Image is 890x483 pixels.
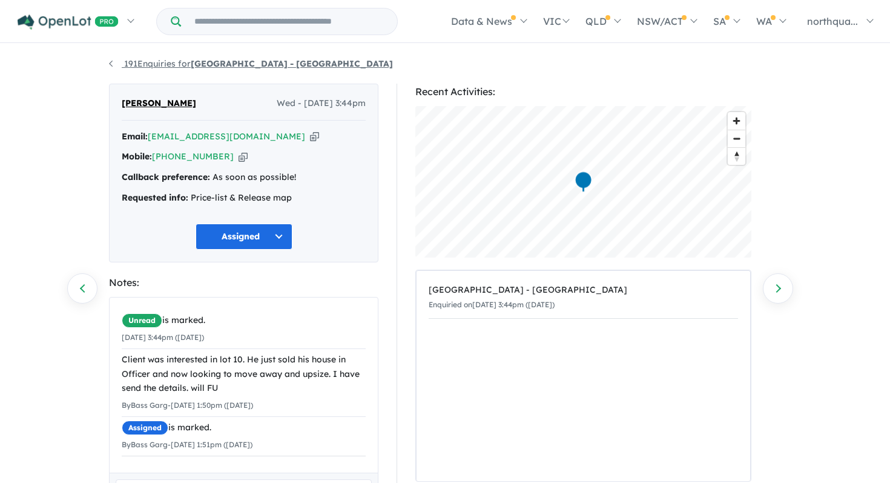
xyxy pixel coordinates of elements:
div: Map marker [575,171,593,193]
button: Reset bearing to north [728,147,745,165]
canvas: Map [415,106,751,258]
button: Assigned [196,224,292,250]
small: By Bass Garg - [DATE] 1:50pm ([DATE]) [122,401,253,410]
span: Wed - [DATE] 3:44pm [277,96,366,111]
button: Zoom in [728,112,745,130]
input: Try estate name, suburb, builder or developer [183,8,395,35]
div: Recent Activities: [415,84,751,100]
a: [PHONE_NUMBER] [152,151,234,162]
strong: Email: [122,131,148,142]
strong: Requested info: [122,192,188,203]
div: As soon as possible! [122,170,366,185]
div: Price-list & Release map [122,191,366,205]
img: Openlot PRO Logo White [18,15,119,30]
span: Unread [122,313,162,328]
span: Assigned [122,421,168,435]
small: [DATE] 3:44pm ([DATE]) [122,333,204,342]
small: Enquiried on [DATE] 3:44pm ([DATE]) [429,300,555,309]
a: 191Enquiries for[GEOGRAPHIC_DATA] - [GEOGRAPHIC_DATA] [109,58,393,69]
strong: [GEOGRAPHIC_DATA] - [GEOGRAPHIC_DATA] [191,58,393,69]
button: Copy [310,130,319,143]
button: Zoom out [728,130,745,147]
nav: breadcrumb [109,57,781,72]
div: Client was interested in lot 10. He just sold his house in Officer and now looking to move away a... [122,353,366,396]
strong: Mobile: [122,151,152,162]
strong: Callback preference: [122,172,210,182]
a: [EMAIL_ADDRESS][DOMAIN_NAME] [148,131,305,142]
div: Notes: [109,275,378,291]
span: Reset bearing to north [728,148,745,165]
div: is marked. [122,421,366,435]
div: is marked. [122,313,366,328]
button: Copy [239,150,248,163]
small: By Bass Garg - [DATE] 1:51pm ([DATE]) [122,440,252,449]
span: northqua... [807,15,858,27]
a: [GEOGRAPHIC_DATA] - [GEOGRAPHIC_DATA]Enquiried on[DATE] 3:44pm ([DATE]) [429,277,738,319]
span: [PERSON_NAME] [122,96,196,111]
div: [GEOGRAPHIC_DATA] - [GEOGRAPHIC_DATA] [429,283,738,298]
